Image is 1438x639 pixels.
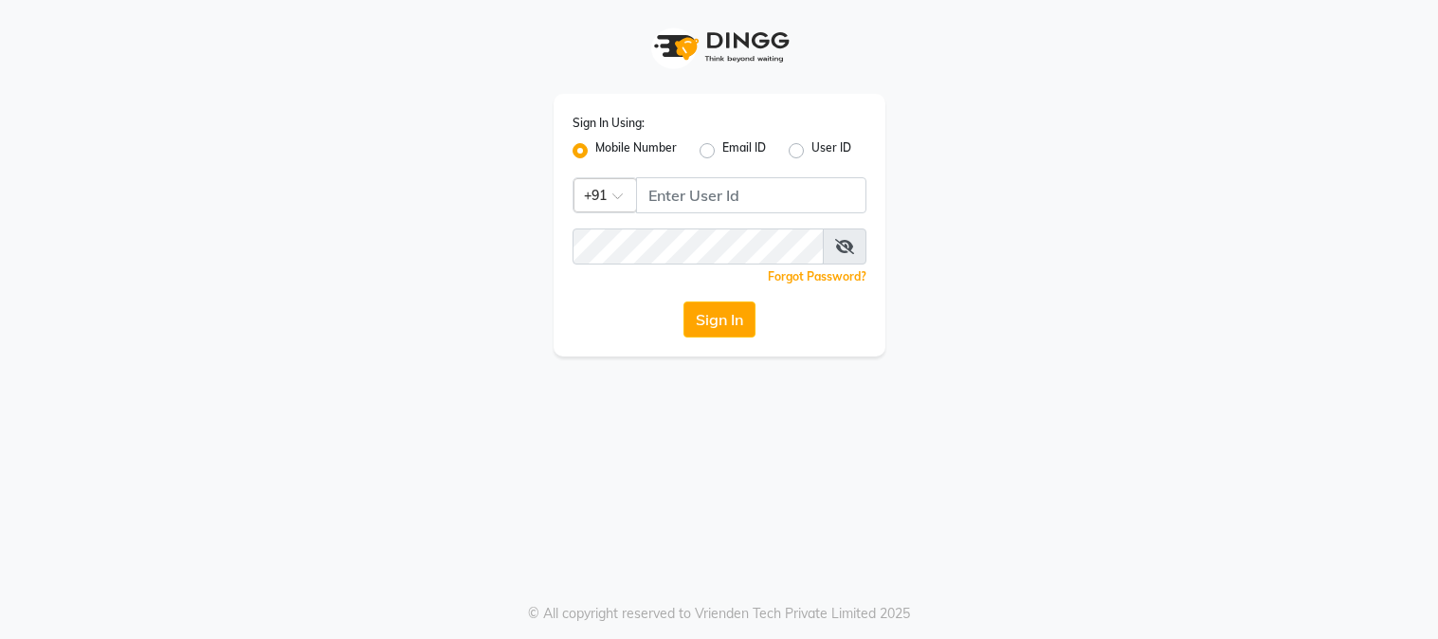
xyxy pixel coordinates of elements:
label: Mobile Number [595,139,677,162]
label: Email ID [722,139,766,162]
input: Username [573,228,824,265]
button: Sign In [683,301,755,338]
label: Sign In Using: [573,115,645,132]
label: User ID [811,139,851,162]
input: Username [636,177,866,213]
img: logo1.svg [644,19,795,75]
a: Forgot Password? [768,269,866,283]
